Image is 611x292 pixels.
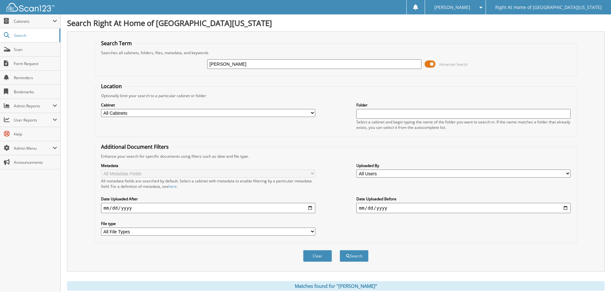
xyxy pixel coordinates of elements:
[67,18,605,28] h1: Search Right At Home of [GEOGRAPHIC_DATA][US_STATE]
[98,154,574,159] div: Enhance your search for specific documents using filters such as date and file type.
[101,196,315,202] label: Date Uploaded After
[98,93,574,98] div: Optionally limit your search to a particular cabinet or folder
[356,196,571,202] label: Date Uploaded Before
[14,47,57,52] span: Scan
[101,178,315,189] div: All metadata fields are searched by default. Select a cabinet with metadata to enable filtering b...
[67,281,605,291] div: Matches found for "[PERSON_NAME]"
[101,203,315,213] input: start
[6,3,55,12] img: scan123-logo-white.svg
[14,89,57,95] span: Bookmarks
[98,143,172,150] legend: Additional Document Filters
[14,33,56,38] span: Search
[356,119,571,130] div: Select a cabinet and begin typing the name of the folder you want to search in. If the name match...
[14,131,57,137] span: Help
[356,163,571,168] label: Uploaded By
[101,102,315,108] label: Cabinet
[14,75,57,80] span: Reminders
[168,184,177,189] a: here
[356,102,571,108] label: Folder
[14,146,53,151] span: Admin Menu
[303,250,332,262] button: Clear
[439,62,468,67] span: Advanced Search
[340,250,369,262] button: Search
[14,61,57,66] span: Form Request
[101,163,315,168] label: Metadata
[434,5,470,9] span: [PERSON_NAME]
[356,203,571,213] input: end
[98,83,125,90] legend: Location
[98,40,135,47] legend: Search Term
[495,5,602,9] span: Right At Home of [GEOGRAPHIC_DATA][US_STATE]
[98,50,574,55] div: Searches all cabinets, folders, files, metadata, and keywords
[14,160,57,165] span: Announcements
[14,19,53,24] span: Cabinets
[101,221,315,226] label: File type
[14,103,53,109] span: Admin Reports
[14,117,53,123] span: User Reports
